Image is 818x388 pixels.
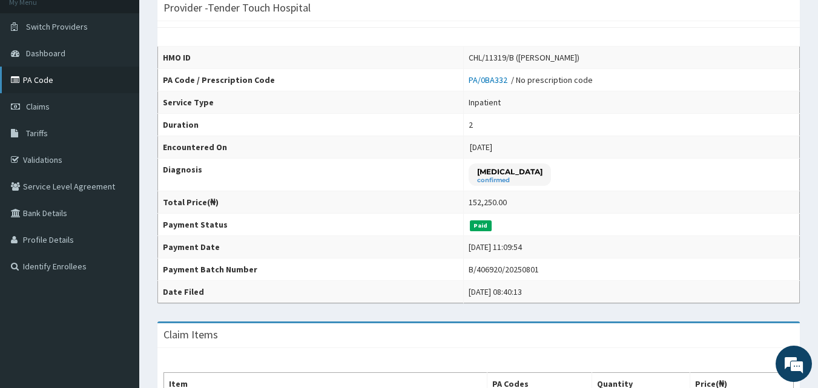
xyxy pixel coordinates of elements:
img: d_794563401_company_1708531726252_794563401 [22,61,49,91]
span: Dashboard [26,48,65,59]
div: Chat with us now [63,68,203,84]
span: Claims [26,101,50,112]
th: Payment Status [158,214,464,236]
th: Diagnosis [158,159,464,191]
div: [DATE] 08:40:13 [469,286,522,298]
th: Payment Date [158,236,464,258]
div: 152,250.00 [469,196,507,208]
span: [DATE] [470,142,492,153]
th: Duration [158,114,464,136]
th: PA Code / Prescription Code [158,69,464,91]
div: CHL/11319/B ([PERSON_NAME]) [469,51,579,64]
span: Switch Providers [26,21,88,32]
th: Date Filed [158,281,464,303]
span: Paid [470,220,492,231]
th: Total Price(₦) [158,191,464,214]
div: / No prescription code [469,74,593,86]
th: Encountered On [158,136,464,159]
div: Minimize live chat window [199,6,228,35]
div: B/406920/20250801 [469,263,539,275]
h3: Claim Items [163,329,218,340]
div: Inpatient [469,96,501,108]
div: 2 [469,119,473,131]
h3: Provider - Tender Touch Hospital [163,2,311,13]
th: HMO ID [158,47,464,69]
span: We're online! [70,117,167,239]
small: confirmed [477,177,543,183]
div: [DATE] 11:09:54 [469,241,522,253]
p: [MEDICAL_DATA] [477,166,543,177]
a: PA/0BA332 [469,74,511,85]
textarea: Type your message and hit 'Enter' [6,259,231,301]
span: Tariffs [26,128,48,139]
th: Payment Batch Number [158,258,464,281]
th: Service Type [158,91,464,114]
